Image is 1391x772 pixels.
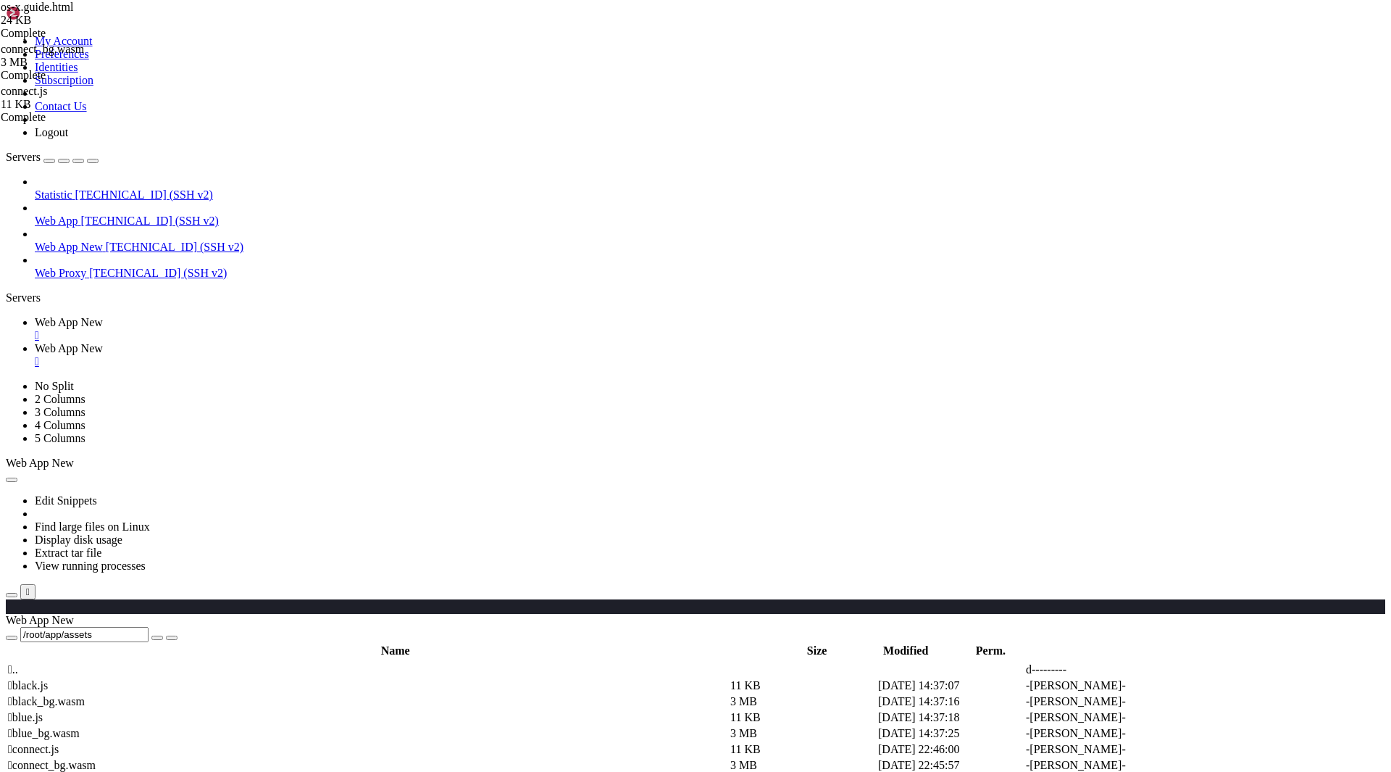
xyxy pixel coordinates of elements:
[1,85,146,111] span: connect.js
[1,111,146,124] div: Complete
[1,1,146,27] span: os-x.guide.html
[1,27,146,40] div: Complete
[1,69,146,82] div: Complete
[1,43,84,55] span: connect_bg.wasm
[1,85,47,97] span: connect.js
[1,98,146,111] div: 11 KB
[1,43,146,69] span: connect_bg.wasm
[1,1,73,13] span: os-x.guide.html
[1,56,146,69] div: 3 MB
[1,14,146,27] div: 24 KB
